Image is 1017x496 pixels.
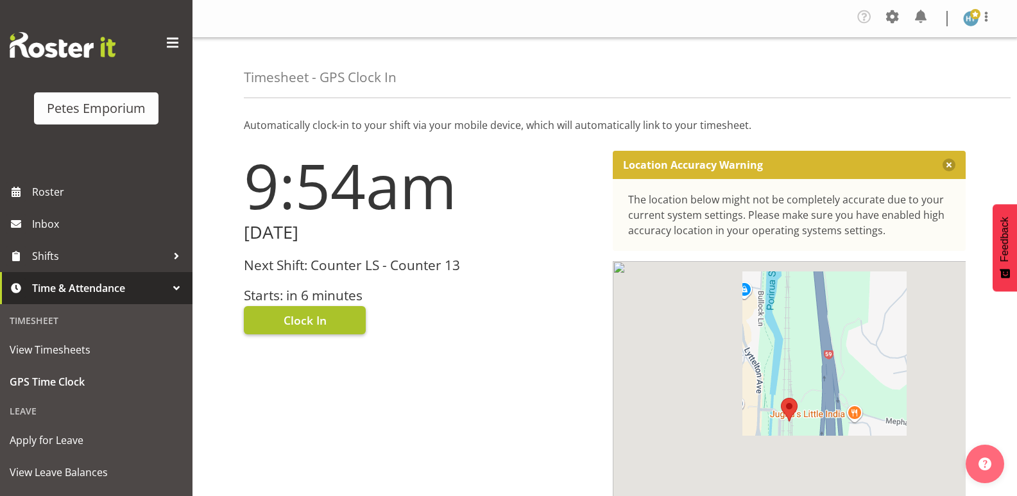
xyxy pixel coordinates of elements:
a: GPS Time Clock [3,366,189,398]
div: Timesheet [3,307,189,334]
div: The location below might not be completely accurate due to your current system settings. Please m... [628,192,951,238]
span: GPS Time Clock [10,372,183,391]
span: Feedback [999,217,1011,262]
h1: 9:54am [244,151,597,220]
img: helena-tomlin701.jpg [963,11,979,26]
img: help-xxl-2.png [979,458,991,470]
p: Automatically clock-in to your shift via your mobile device, which will automatically link to you... [244,117,966,133]
div: Leave [3,398,189,424]
h3: Next Shift: Counter LS - Counter 13 [244,258,597,273]
div: Petes Emporium [47,99,146,118]
span: Clock In [284,312,327,329]
button: Close message [943,158,955,171]
span: Apply for Leave [10,431,183,450]
span: Shifts [32,246,167,266]
span: Time & Attendance [32,278,167,298]
span: Roster [32,182,186,201]
p: Location Accuracy Warning [623,158,763,171]
a: View Timesheets [3,334,189,366]
h2: [DATE] [244,223,597,243]
h4: Timesheet - GPS Clock In [244,70,397,85]
a: Apply for Leave [3,424,189,456]
button: Feedback - Show survey [993,204,1017,291]
button: Clock In [244,306,366,334]
span: Inbox [32,214,186,234]
img: Rosterit website logo [10,32,115,58]
span: View Timesheets [10,340,183,359]
a: View Leave Balances [3,456,189,488]
span: View Leave Balances [10,463,183,482]
h3: Starts: in 6 minutes [244,288,597,303]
